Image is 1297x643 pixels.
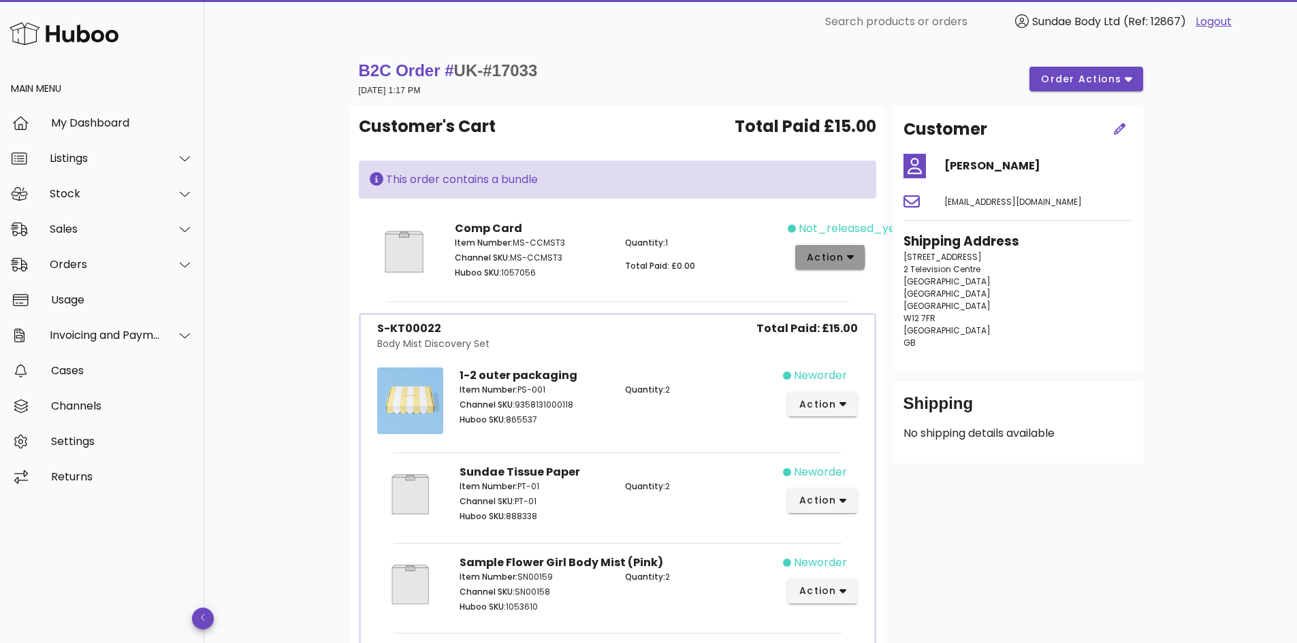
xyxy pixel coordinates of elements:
span: Total Paid: £0.00 [625,260,695,271]
span: Huboo SKU: [460,510,506,522]
p: 1053610 [460,601,609,613]
strong: Sundae Tissue Paper [460,464,580,480]
div: My Dashboard [51,116,193,129]
button: action [788,392,858,416]
span: Total Paid: £15.00 [756,320,858,337]
small: [DATE] 1:17 PM [359,86,421,95]
h4: [PERSON_NAME] [944,158,1132,174]
div: Returns [51,470,193,483]
span: Channel SKU: [460,495,515,507]
a: Logout [1196,14,1232,30]
strong: B2C Order # [359,61,538,80]
button: action [788,579,858,604]
span: [GEOGRAPHIC_DATA] [903,300,991,312]
p: 2 [625,480,774,493]
span: order actions [1040,72,1122,86]
span: GB [903,337,916,348]
p: 9358131000118 [460,399,609,411]
strong: 1-2 outer packaging [460,367,577,383]
span: Total Paid £15.00 [735,114,876,139]
span: [EMAIL_ADDRESS][DOMAIN_NAME] [944,196,1082,208]
span: [GEOGRAPHIC_DATA] [903,276,991,287]
span: Item Number: [460,384,517,395]
span: Quantity: [625,571,665,582]
div: Settings [51,435,193,448]
img: Huboo Logo [10,19,118,48]
p: MS-CCMST3 [455,237,609,249]
span: action [806,250,844,265]
span: Customer's Cart [359,114,496,139]
span: neworder [794,555,847,571]
div: Stock [50,187,161,200]
p: SN00159 [460,571,609,583]
button: order actions [1029,67,1142,91]
button: action [795,245,865,269]
h3: Shipping Address [903,232,1132,251]
p: 2 [625,571,774,583]
span: Quantity: [625,480,665,492]
p: PT-01 [460,480,609,493]
img: Product Image [377,555,444,615]
p: No shipping details available [903,425,1132,442]
p: 888338 [460,510,609,523]
p: 865537 [460,414,609,426]
div: S-KT00022 [377,320,490,337]
p: SN00158 [460,586,609,598]
span: Item Number: [460,480,517,492]
img: Product Image [370,220,438,283]
span: [STREET_ADDRESS] [903,251,982,263]
div: Listings [50,152,161,165]
span: Quantity: [625,384,665,395]
span: Sundae Body Ltd [1032,14,1120,29]
h2: Customer [903,117,987,142]
span: (Ref: 12867) [1123,14,1186,29]
span: UK-#17033 [454,61,538,80]
div: Cases [51,364,193,377]
span: Channel SKU: [455,252,510,263]
p: 1 [625,237,780,249]
strong: Sample Flower Girl Body Mist (Pink) [460,555,663,570]
p: 2 [625,384,774,396]
span: neworder [794,367,847,384]
span: Huboo SKU: [455,267,501,278]
p: 1057056 [455,267,609,279]
div: Orders [50,258,161,271]
div: Channels [51,399,193,412]
span: [GEOGRAPHIC_DATA] [903,288,991,299]
span: action [799,493,837,508]
span: Item Number: [455,237,513,248]
span: Item Number: [460,571,517,582]
span: Channel SKU: [460,399,515,410]
div: Shipping [903,393,1132,425]
span: 2 Television Centre [903,263,980,275]
img: Product Image [377,367,444,434]
span: neworder [794,464,847,480]
span: Channel SKU: [460,586,515,597]
span: Huboo SKU: [460,601,506,612]
div: Invoicing and Payments [50,329,161,342]
p: PS-001 [460,384,609,396]
div: Body Mist Discovery Set [377,337,490,351]
span: action [799,584,837,598]
span: not_released_yet [799,220,900,237]
span: Huboo SKU: [460,414,506,425]
span: action [799,397,837,412]
span: W12 7FR [903,312,935,324]
span: Quantity: [625,237,665,248]
img: Product Image [377,464,444,525]
button: action [788,489,858,513]
span: [GEOGRAPHIC_DATA] [903,325,991,336]
strong: Comp Card [455,220,522,236]
div: Sales [50,222,161,235]
p: PT-01 [460,495,609,508]
div: Usage [51,293,193,306]
div: This order contains a bundle [370,171,865,188]
p: MS-CCMST3 [455,252,609,264]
